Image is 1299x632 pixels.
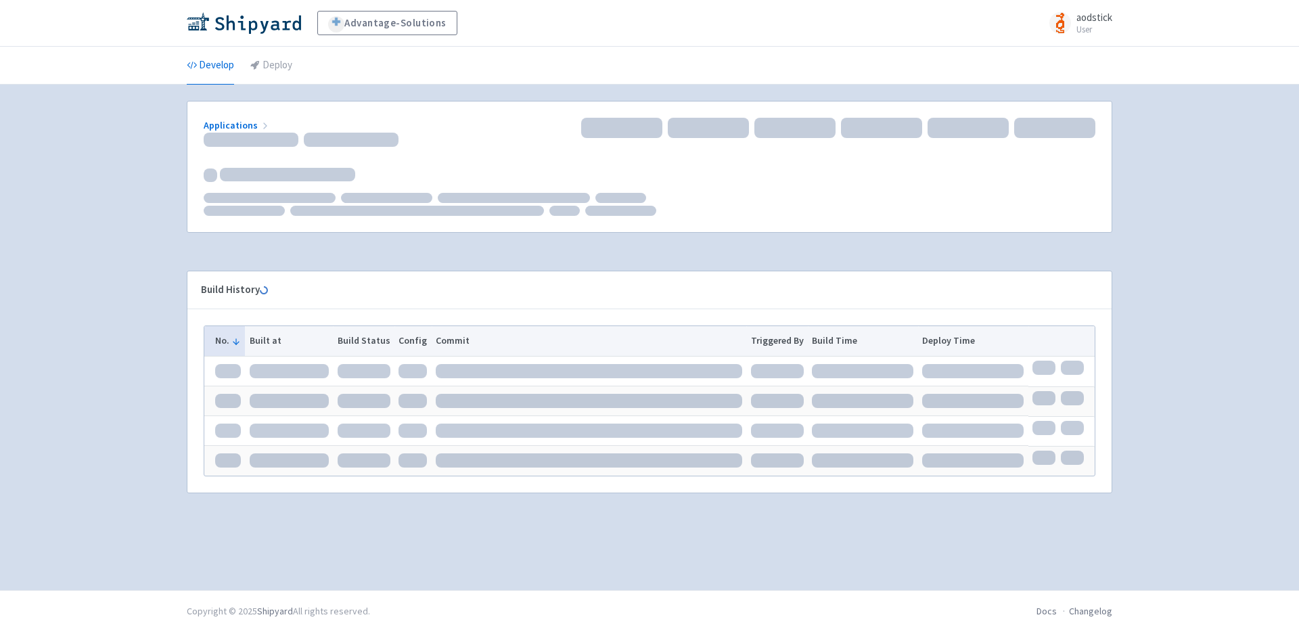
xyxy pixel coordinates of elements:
th: Build Status [333,326,394,356]
img: Shipyard logo [187,12,301,34]
th: Built at [245,326,333,356]
th: Triggered By [746,326,808,356]
th: Commit [432,326,747,356]
a: Deploy [250,47,292,85]
span: aodstick [1076,11,1112,24]
a: Shipyard [257,605,293,617]
div: Build History [201,282,1076,298]
th: Build Time [808,326,918,356]
a: Develop [187,47,234,85]
a: Changelog [1069,605,1112,617]
a: Docs [1036,605,1057,617]
th: Config [394,326,432,356]
div: Copyright © 2025 All rights reserved. [187,604,370,618]
button: No. [215,334,241,348]
a: Applications [204,119,271,131]
th: Deploy Time [918,326,1028,356]
a: Advantage-Solutions [317,11,457,35]
a: aodstick User [1041,12,1112,34]
small: User [1076,25,1112,34]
